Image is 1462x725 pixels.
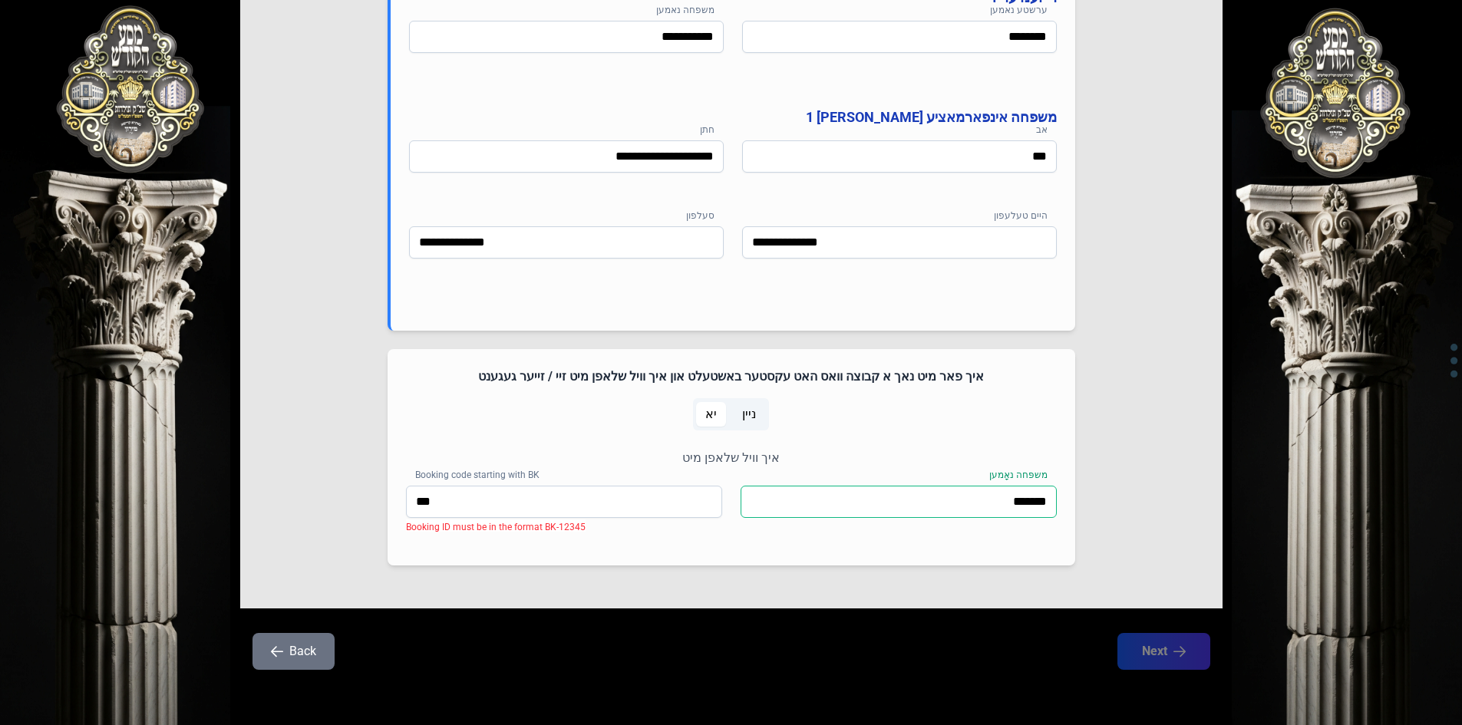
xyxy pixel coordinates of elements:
p-togglebutton: ניין [730,398,769,430]
h4: משפחה אינפארמאציע [PERSON_NAME] 1 [409,107,1057,128]
span: ניין [742,405,756,423]
span: Booking ID must be in the format BK-12345 [406,522,586,532]
button: Back [252,633,335,670]
p-togglebutton: יא [693,398,730,430]
span: יא [705,405,717,423]
p: איך וויל שלאפן מיט [406,449,1057,467]
h4: איך פאר מיט נאך א קבוצה וואס האט עקסטער באשטעלט און איך וויל שלאפן מיט זיי / זייער געגענט [406,367,1057,386]
button: Next [1117,633,1210,670]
